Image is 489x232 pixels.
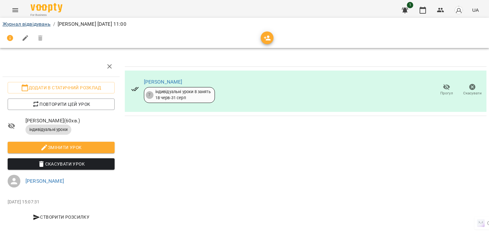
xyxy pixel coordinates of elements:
span: Додати в статичний розклад [13,84,110,92]
span: Прогул [440,91,453,96]
span: Створити розсилку [10,213,112,221]
button: Змінити урок [8,142,115,153]
li: / [53,20,55,28]
button: Menu [8,3,23,18]
span: Скасувати Урок [13,160,110,168]
span: [PERSON_NAME] ( 60 хв. ) [25,117,115,125]
button: Додати в статичний розклад [8,82,115,93]
p: [PERSON_NAME] [DATE] 11:00 [58,20,126,28]
button: Прогул [434,81,459,99]
button: Повторити цей урок [8,99,115,110]
span: UA [472,7,479,13]
button: UA [470,4,481,16]
div: індивідуальні уроки 8 занять 18 черв - 31 серп [155,89,211,101]
span: For Business [31,13,62,17]
button: Скасувати [459,81,485,99]
span: індивідуальні уроки [25,127,71,133]
div: 7 [146,91,153,99]
button: Скасувати Урок [8,158,115,170]
span: Повторити цей урок [13,100,110,108]
button: Створити розсилку [8,211,115,223]
a: Журнал відвідувань [3,21,51,27]
nav: breadcrumb [3,20,486,28]
a: [PERSON_NAME] [25,178,64,184]
img: Voopty Logo [31,3,62,12]
span: Скасувати [463,91,482,96]
img: avatar_s.png [454,6,463,15]
span: Змінити урок [13,144,110,151]
p: [DATE] 15:07:31 [8,199,115,205]
span: 1 [407,2,413,8]
a: [PERSON_NAME] [144,79,182,85]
